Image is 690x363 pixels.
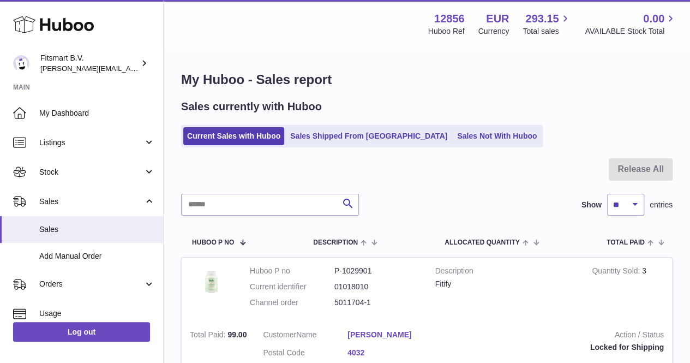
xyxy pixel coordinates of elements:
span: Usage [39,308,155,319]
strong: Description [435,266,576,279]
span: 293.15 [525,11,559,26]
span: entries [650,200,673,210]
dt: Name [263,330,347,343]
span: 0.00 [643,11,664,26]
dt: Huboo P no [250,266,334,276]
span: AVAILABLE Stock Total [585,26,677,37]
h2: Sales currently with Huboo [181,99,322,114]
td: 3 [584,258,672,322]
span: My Dashboard [39,108,155,118]
span: 99.00 [227,330,247,339]
span: Total sales [523,26,571,37]
strong: Action / Status [448,330,664,343]
span: Description [313,239,358,246]
strong: 12856 [434,11,465,26]
a: Sales Not With Huboo [453,127,541,145]
span: Orders [39,279,143,289]
span: Listings [39,138,143,148]
dt: Channel order [250,297,334,308]
strong: Total Paid [190,330,227,342]
span: Total paid [607,239,645,246]
a: 4032 [347,348,432,358]
span: Stock [39,167,143,177]
dt: Postal Code [263,348,347,361]
div: Locked for Shipping [448,342,664,353]
dd: 5011704-1 [334,297,419,308]
a: Sales Shipped From [GEOGRAPHIC_DATA] [286,127,451,145]
a: 0.00 AVAILABLE Stock Total [585,11,677,37]
h1: My Huboo - Sales report [181,71,673,88]
a: Current Sales with Huboo [183,127,284,145]
span: ALLOCATED Quantity [445,239,520,246]
dd: 01018010 [334,282,419,292]
div: Fitsmart B.V. [40,53,139,74]
dd: P-1029901 [334,266,419,276]
a: 293.15 Total sales [523,11,571,37]
div: Currency [478,26,509,37]
a: [PERSON_NAME] [347,330,432,340]
span: Sales [39,197,143,207]
label: Show [581,200,602,210]
span: Huboo P no [192,239,234,246]
span: [PERSON_NAME][EMAIL_ADDRESS][DOMAIN_NAME] [40,64,219,73]
dt: Current identifier [250,282,334,292]
div: Huboo Ref [428,26,465,37]
strong: EUR [486,11,509,26]
span: Add Manual Order [39,251,155,261]
img: jonathan@leaderoo.com [13,55,29,72]
img: 128561739542540.png [190,266,233,297]
strong: Quantity Sold [592,266,642,278]
div: Fitify [435,279,576,289]
span: Customer [263,330,296,339]
a: Log out [13,322,150,342]
span: Sales [39,224,155,235]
